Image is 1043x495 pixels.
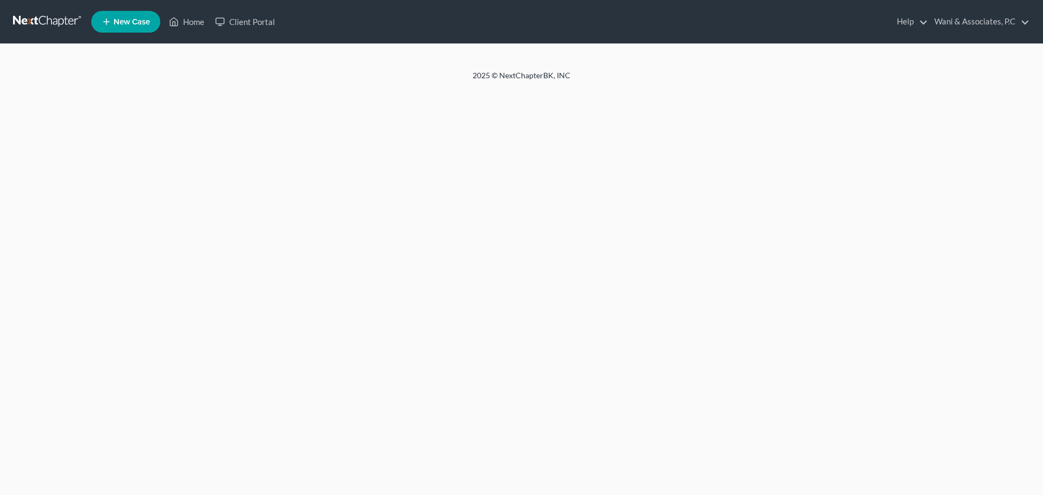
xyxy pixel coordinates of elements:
[91,11,160,33] new-legal-case-button: New Case
[164,12,210,32] a: Home
[891,12,928,32] a: Help
[929,12,1029,32] a: Wani & Associates, P.C
[212,70,831,90] div: 2025 © NextChapterBK, INC
[210,12,280,32] a: Client Portal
